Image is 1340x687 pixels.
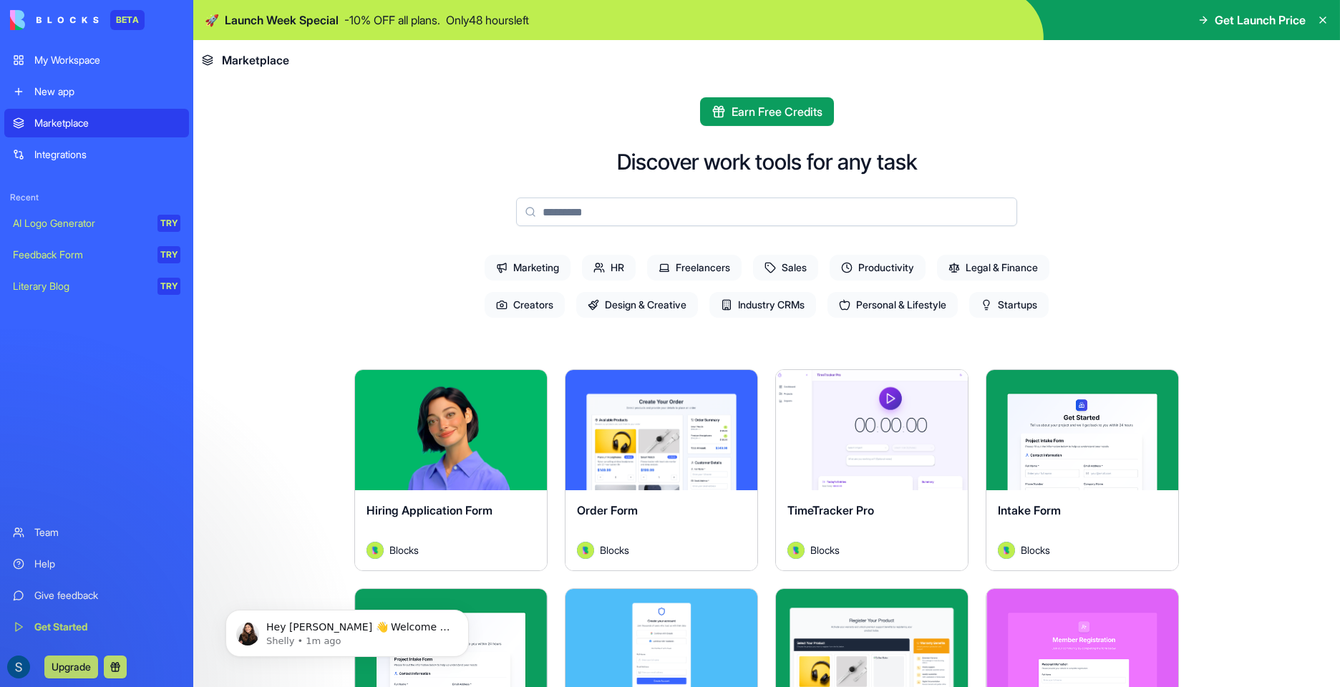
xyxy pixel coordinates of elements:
span: Intake Form [998,503,1061,517]
span: Freelancers [647,255,742,281]
a: Intake FormAvatarBlocks [986,369,1179,571]
div: Feedback Form [13,248,147,262]
span: HR [582,255,636,281]
img: Avatar [998,542,1015,559]
a: Get Started [4,613,189,641]
span: Startups [969,292,1049,318]
iframe: Intercom notifications message [204,580,490,680]
div: Integrations [34,147,180,162]
span: Blocks [389,542,419,557]
div: TRY [157,215,180,232]
span: Get Launch Price [1215,11,1306,29]
div: TRY [157,278,180,295]
div: Marketplace [34,116,180,130]
div: Give feedback [34,588,180,603]
img: ACg8ocItV802f8B8-I5rykIFBAw2sJlMkj6Z-edxsCS4-CujAf4sUg=s96-c [7,656,30,678]
div: AI Logo Generator [13,216,147,230]
a: BETA [10,10,145,30]
a: New app [4,77,189,106]
span: Blocks [600,542,629,557]
img: Avatar [577,542,594,559]
a: Integrations [4,140,189,169]
a: Give feedback [4,581,189,610]
span: Creators [485,292,565,318]
a: Order FormAvatarBlocks [565,369,758,571]
span: Launch Week Special [225,11,339,29]
a: Upgrade [44,659,98,673]
span: Blocks [810,542,840,557]
h2: Discover work tools for any task [617,149,917,175]
span: Industry CRMs [709,292,816,318]
span: Marketplace [222,52,289,69]
a: Help [4,550,189,578]
a: Hiring Application FormAvatarBlocks [354,369,548,571]
a: TimeTracker ProAvatarBlocks [775,369,968,571]
span: Recent [4,192,189,203]
span: TimeTracker Pro [787,503,874,517]
span: Earn Free Credits [732,103,822,120]
a: Feedback FormTRY [4,240,189,269]
p: Only 48 hours left [446,11,529,29]
img: Avatar [366,542,384,559]
span: Order Form [577,503,638,517]
div: Help [34,557,180,571]
span: Design & Creative [576,292,698,318]
span: Sales [753,255,818,281]
span: Legal & Finance [937,255,1049,281]
span: Hiring Application Form [366,503,492,517]
div: New app [34,84,180,99]
button: Upgrade [44,656,98,678]
a: Marketplace [4,109,189,137]
span: Productivity [830,255,926,281]
div: Team [34,525,180,540]
span: Blocks [1021,542,1050,557]
div: BETA [110,10,145,30]
button: Earn Free Credits [700,97,834,126]
p: - 10 % OFF all plans. [344,11,440,29]
a: AI Logo GeneratorTRY [4,209,189,238]
div: TRY [157,246,180,263]
span: 🚀 [205,11,219,29]
a: Team [4,518,189,547]
div: Literary Blog [13,279,147,293]
a: Literary BlogTRY [4,272,189,301]
img: Avatar [787,542,805,559]
a: My Workspace [4,46,189,74]
span: Marketing [485,255,571,281]
div: Get Started [34,620,180,634]
img: logo [10,10,99,30]
div: My Workspace [34,53,180,67]
span: Personal & Lifestyle [827,292,958,318]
